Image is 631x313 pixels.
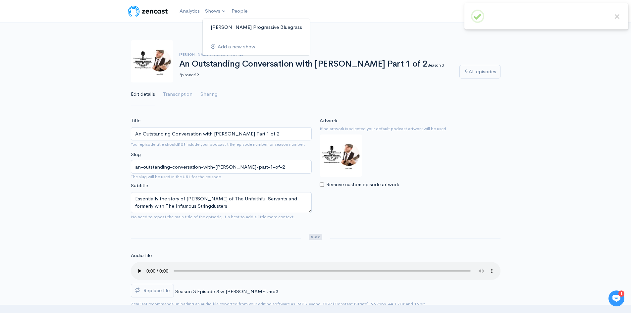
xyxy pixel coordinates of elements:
a: Transcription [163,82,192,106]
a: [PERSON_NAME] Progressive Bluegrass [203,22,310,33]
a: Sharing [200,82,218,106]
h1: An Outstanding Conversation with [PERSON_NAME] Part 1 of 2 [179,59,451,78]
a: People [229,4,250,18]
a: Add a new show [203,41,310,53]
a: Analytics [177,4,202,18]
input: What is the episode's title? [131,127,312,141]
h1: Hi 👋 [10,32,123,43]
label: Slug [131,151,141,158]
input: title-of-episode [131,160,312,174]
label: Remove custom episode artwork [326,181,399,188]
textarea: Essentially the story of [PERSON_NAME] of The Unfaithful Servants and formerly with The Infamous ... [131,192,312,213]
h2: Just let us know if you need anything and we'll be happy to help! 🙂 [10,44,123,76]
ul: Shows [202,19,310,56]
label: Title [131,117,140,125]
p: Find an answer quickly [9,114,124,122]
label: Audio file [131,252,152,259]
strong: not [178,141,185,147]
label: Artwork [320,117,338,125]
a: Help [462,4,485,19]
button: New conversation [10,88,122,101]
small: If no artwork is selected your default podcast artwork will be used [320,126,500,132]
h6: [PERSON_NAME], [PERSON_NAME] [179,53,451,56]
iframe: gist-messenger-bubble-iframe [608,290,624,306]
a: All episodes [459,65,500,78]
small: Episode 29 [179,72,199,78]
span: Audio [309,234,322,240]
img: ZenCast Logo [127,5,169,18]
span: Replace file [143,287,170,293]
a: Shows [202,4,229,19]
input: Search articles [19,125,118,138]
small: Season 3 [427,62,444,68]
span: Season 3 Episode 8 w [PERSON_NAME].mp3 [175,288,278,294]
span: New conversation [43,92,79,97]
small: Your episode title should include your podcast title, episode number, or season number. [131,141,305,147]
small: No need to repeat the main title of the episode, it's best to add a little more context. [131,214,295,220]
small: The slug will be used in the URL for the episode. [131,174,312,180]
button: Close this dialog [613,12,621,21]
a: Edit details [131,82,155,106]
label: Subtitle [131,182,148,189]
small: ZenCast recommends uploading an audio file exported from your editing software as: MP3, Mono, CBR... [131,301,425,307]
